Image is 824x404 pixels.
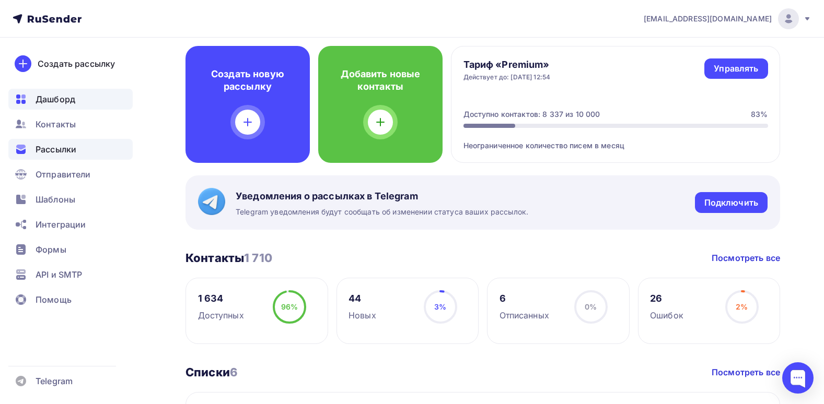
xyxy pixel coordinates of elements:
a: Рассылки [8,139,133,160]
h3: Контакты [185,251,272,265]
div: Отписанных [500,309,549,322]
div: Неограниченное количество писем в месяц [463,128,768,151]
span: Telegram [36,375,73,387]
h4: Создать новую рассылку [202,68,293,93]
a: Посмотреть все [712,366,780,378]
div: 1 634 [198,292,244,305]
div: 26 [650,292,683,305]
div: Управлять [714,63,758,75]
a: Дашборд [8,89,133,110]
a: Посмотреть все [712,252,780,264]
div: Действует до: [DATE] 12:54 [463,73,551,81]
span: [EMAIL_ADDRESS][DOMAIN_NAME] [644,14,772,24]
span: Формы [36,243,66,256]
h4: Добавить новые контакты [335,68,426,93]
a: Отправители [8,164,133,185]
span: Контакты [36,118,76,130]
div: Ошибок [650,309,683,322]
span: 96% [281,302,298,311]
span: 6 [230,365,238,379]
span: Шаблоны [36,193,75,206]
a: Контакты [8,114,133,135]
div: Создать рассылку [38,57,115,70]
span: Дашборд [36,93,75,105]
a: Формы [8,239,133,260]
span: Рассылки [36,143,76,156]
div: 83% [751,109,768,120]
h4: Тариф «Premium» [463,58,551,71]
span: Уведомления о рассылках в Telegram [236,190,528,203]
span: 3% [434,302,446,311]
span: Telegram уведомления будут сообщать об изменении статуса ваших рассылок. [236,207,528,217]
h3: Списки [185,365,238,379]
div: 44 [349,292,376,305]
span: Интеграции [36,218,86,231]
a: Шаблоны [8,189,133,210]
div: Доступных [198,309,244,322]
div: Новых [349,309,376,322]
a: [EMAIL_ADDRESS][DOMAIN_NAME] [644,8,811,29]
div: Подключить [704,197,758,209]
span: 1 710 [244,251,272,265]
span: Отправители [36,168,91,181]
span: API и SMTP [36,268,82,281]
span: 0% [585,302,597,311]
div: 6 [500,292,549,305]
span: Помощь [36,293,72,306]
span: 2% [736,302,748,311]
div: Доступно контактов: 8 337 из 10 000 [463,109,600,120]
